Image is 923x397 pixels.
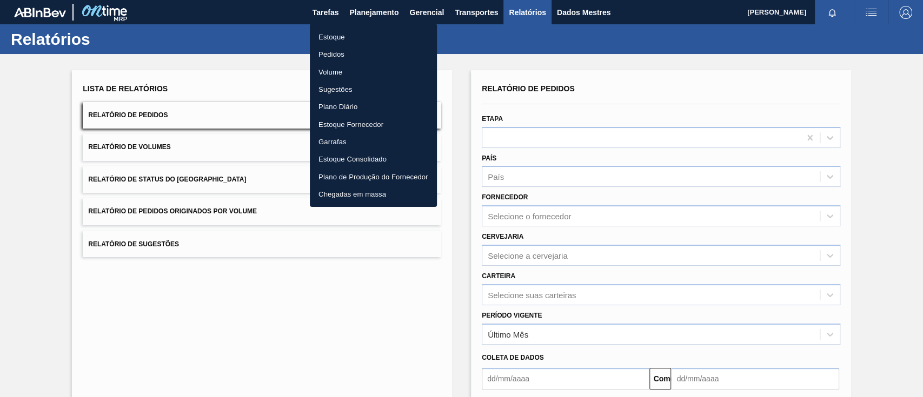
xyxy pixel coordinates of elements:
[318,103,357,111] font: Plano Diário
[310,116,437,133] a: Estoque Fornecedor
[310,28,437,45] a: Estoque
[310,185,437,203] a: Chegadas em massa
[310,133,437,150] a: Garrafas
[318,120,383,128] font: Estoque Fornecedor
[318,85,353,93] font: Sugestões
[310,98,437,115] a: Plano Diário
[318,33,345,41] font: Estoque
[318,138,347,146] font: Garrafas
[318,190,386,198] font: Chegadas em massa
[310,45,437,63] a: Pedidos
[310,80,437,98] a: Sugestões
[310,150,437,167] a: Estoque Consolidado
[318,155,387,163] font: Estoque Consolidado
[318,68,342,76] font: Volume
[318,172,428,180] font: Plano de Produção do Fornecedor
[310,63,437,80] a: Volume
[310,168,437,185] a: Plano de Produção do Fornecedor
[318,50,344,58] font: Pedidos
